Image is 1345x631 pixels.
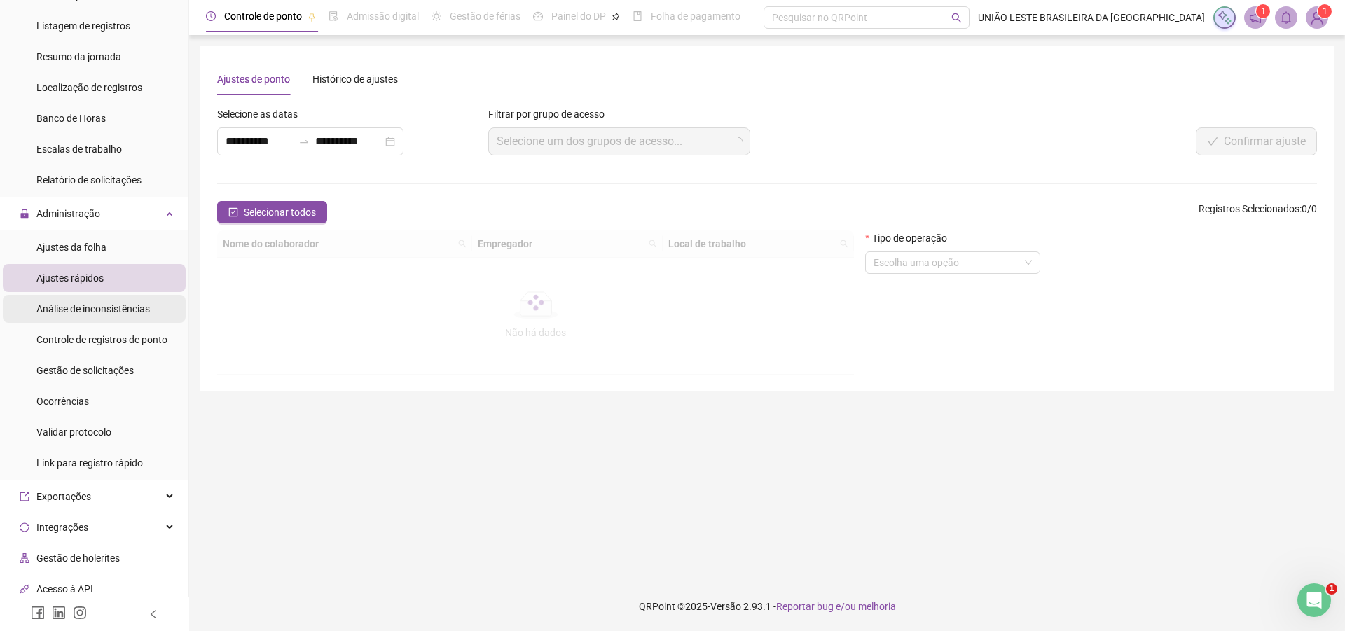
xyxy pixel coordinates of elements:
[865,230,956,246] label: Tipo de operação
[432,11,441,21] span: sun
[1280,11,1292,24] span: bell
[308,13,316,21] span: pushpin
[951,13,962,23] span: search
[329,11,338,21] span: file-done
[36,491,91,502] span: Exportações
[20,522,29,532] span: sync
[1217,10,1232,25] img: sparkle-icon.fc2bf0ac1784a2077858766a79e2daf3.svg
[298,136,310,147] span: swap-right
[244,204,316,220] span: Selecionar todos
[612,13,620,21] span: pushpin
[36,144,122,155] span: Escalas de trabalho
[1297,583,1331,617] iframe: Intercom live chat
[1199,203,1299,214] span: Registros Selecionados
[1199,201,1317,223] span: : 0 / 0
[149,609,158,619] span: left
[228,207,238,217] span: check-square
[36,113,106,124] span: Banco de Horas
[20,209,29,219] span: lock
[978,10,1205,25] span: UNIÃO LESTE BRASILEIRA DA [GEOGRAPHIC_DATA]
[298,136,310,147] span: to
[1326,583,1337,595] span: 1
[224,11,302,22] span: Controle de ponto
[36,396,89,407] span: Ocorrências
[488,106,614,122] label: Filtrar por grupo de acesso
[217,71,290,87] div: Ajustes de ponto
[651,11,740,22] span: Folha de pagamento
[1323,6,1327,16] span: 1
[36,427,111,438] span: Validar protocolo
[710,601,741,612] span: Versão
[36,242,106,253] span: Ajustes da folha
[1196,127,1317,155] button: Confirmar ajuste
[217,201,327,223] button: Selecionar todos
[73,606,87,620] span: instagram
[36,303,150,314] span: Análise de inconsistências
[633,11,642,21] span: book
[36,583,93,595] span: Acesso à API
[450,11,520,22] span: Gestão de férias
[36,457,143,469] span: Link para registro rápido
[36,51,121,62] span: Resumo da jornada
[36,272,104,284] span: Ajustes rápidos
[31,606,45,620] span: facebook
[206,11,216,21] span: clock-circle
[20,584,29,594] span: api
[36,20,130,32] span: Listagem de registros
[36,174,142,186] span: Relatório de solicitações
[533,11,543,21] span: dashboard
[347,11,419,22] span: Admissão digital
[734,137,743,146] span: loading
[20,492,29,501] span: export
[1256,4,1270,18] sup: 1
[1261,6,1266,16] span: 1
[36,82,142,93] span: Localização de registros
[1318,4,1332,18] sup: Atualize o seu contato no menu Meus Dados
[36,522,88,533] span: Integrações
[36,334,167,345] span: Controle de registros de ponto
[1249,11,1262,24] span: notification
[36,365,134,376] span: Gestão de solicitações
[52,606,66,620] span: linkedin
[36,553,120,564] span: Gestão de holerites
[776,601,896,612] span: Reportar bug e/ou melhoria
[36,208,100,219] span: Administração
[1306,7,1327,28] img: 46995
[20,553,29,563] span: apartment
[217,106,307,122] label: Selecione as datas
[189,582,1345,631] footer: QRPoint © 2025 - 2.93.1 -
[312,71,398,87] div: Histórico de ajustes
[551,11,606,22] span: Painel do DP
